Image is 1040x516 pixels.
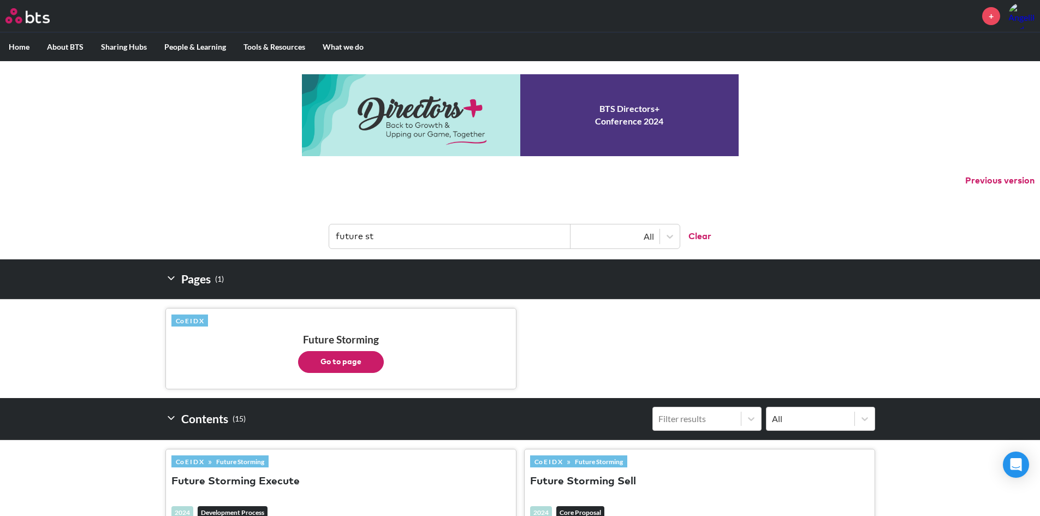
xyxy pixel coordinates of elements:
[530,455,627,467] div: »
[965,175,1035,187] button: Previous version
[38,33,92,61] label: About BTS
[171,475,300,489] button: Future Storming Execute
[165,407,246,431] h2: Contents
[171,455,269,467] div: »
[171,455,208,467] a: Co E I D X
[329,224,570,248] input: Find contents, pages and demos...
[680,224,711,248] button: Clear
[298,351,384,373] button: Go to page
[530,455,567,467] a: Co E I D X
[772,413,849,425] div: All
[302,74,739,156] a: Conference 2024
[5,8,70,23] a: Go home
[658,413,735,425] div: Filter results
[233,412,246,426] small: ( 15 )
[576,230,654,242] div: All
[235,33,314,61] label: Tools & Resources
[314,33,372,61] label: What we do
[92,33,156,61] label: Sharing Hubs
[215,272,224,287] small: ( 1 )
[165,268,224,290] h2: Pages
[982,7,1000,25] a: +
[156,33,235,61] label: People & Learning
[212,455,269,467] a: Future Storming
[570,455,627,467] a: Future Storming
[530,475,636,489] button: Future Storming Sell
[1003,452,1029,478] div: Open Intercom Messenger
[5,8,50,23] img: BTS Logo
[1008,3,1035,29] img: Angeliki Andreou
[171,333,510,373] h3: Future Storming
[171,315,208,327] a: Co E I D X
[1008,3,1035,29] a: Profile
